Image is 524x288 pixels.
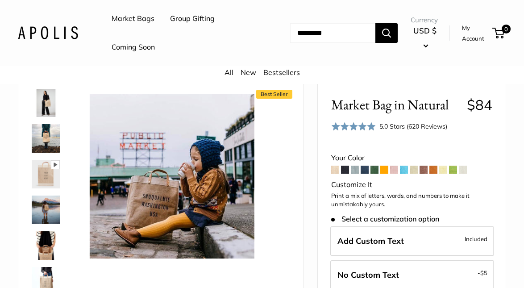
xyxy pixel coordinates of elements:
[462,22,489,44] a: My Account
[337,270,399,280] span: No Custom Text
[30,158,62,190] a: Market Bag in Natural
[30,194,62,226] a: Market Bag in Natural
[502,25,511,33] span: 0
[112,41,155,54] a: Coming Soon
[337,236,404,246] span: Add Custom Text
[478,267,487,278] span: -
[32,160,60,188] img: Market Bag in Natural
[112,12,154,25] a: Market Bags
[467,96,492,113] span: $84
[32,124,60,153] img: Market Bag in Natural
[493,28,504,38] a: 0
[411,24,439,52] button: USD $
[330,226,494,256] label: Add Custom Text
[18,26,78,39] img: Apolis
[379,121,447,131] div: 5.0 Stars (620 Reviews)
[30,87,62,119] a: Market Bag in Natural
[331,96,460,113] span: Market Bag in Natural
[32,231,60,260] img: Market Bag in Natural
[241,68,256,77] a: New
[170,12,215,25] a: Group Gifting
[413,26,437,35] span: USD $
[331,151,492,165] div: Your Color
[331,120,447,133] div: 5.0 Stars (620 Reviews)
[465,234,487,244] span: Included
[32,88,60,117] img: Market Bag in Natural
[290,23,375,43] input: Search...
[30,230,62,262] a: Market Bag in Natural
[30,122,62,154] a: Market Bag in Natural
[90,94,254,259] img: Market Bag in Natural
[375,23,398,43] button: Search
[32,196,60,224] img: Market Bag in Natural
[225,68,233,77] a: All
[331,178,492,192] div: Customize It
[411,14,439,26] span: Currency
[256,90,292,99] span: Best Seller
[331,192,492,209] p: Print a mix of letters, words, and numbers to make it unmistakably yours.
[7,254,96,281] iframe: Sign Up via Text for Offers
[331,215,439,223] span: Select a customization option
[480,269,487,276] span: $5
[263,68,300,77] a: Bestsellers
